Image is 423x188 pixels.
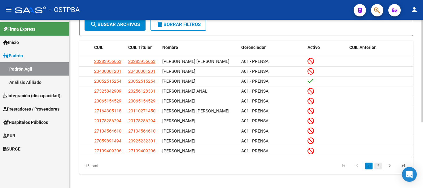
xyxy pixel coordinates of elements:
span: [PERSON_NAME] [162,79,195,84]
span: Borrar Filtros [156,22,201,27]
span: 20283956653 [94,59,121,64]
span: Buscar Archivos [90,22,140,27]
datatable-header-cell: Activo [305,41,347,54]
span: A01 - PRENSA [241,118,268,123]
span: A01 - PRENSA [241,59,268,64]
span: 27164305118 [94,108,121,113]
datatable-header-cell: CUIL [92,41,126,54]
span: 27104564610 [128,129,155,133]
span: A01 - PRENSA [241,98,268,103]
span: [PERSON_NAME] [162,118,195,123]
a: 2 [374,163,382,169]
span: Gerenciador [241,45,266,50]
span: Hospitales Públicos [3,119,48,126]
span: 20400001201 [128,69,155,74]
span: [PERSON_NAME] [162,69,195,74]
a: go to first page [338,163,350,169]
span: A01 - PRENSA [241,69,268,74]
span: A01 - PRENSA [241,79,268,84]
span: [PERSON_NAME] ANAL [162,89,207,94]
span: 23052515254 [128,79,155,84]
a: 1 [365,163,373,169]
span: 20925232301 [128,138,155,143]
button: Buscar Archivos [85,18,146,31]
span: A01 - PRENSA [241,129,268,133]
div: Open Intercom Messenger [402,167,417,182]
span: Nombre [162,45,178,50]
span: Activo [307,45,320,50]
datatable-header-cell: Gerenciador [239,41,305,54]
mat-icon: menu [5,6,12,13]
span: - OSTPBA [49,3,80,17]
datatable-header-cell: CUIL Anterior [347,41,413,54]
span: 23052515254 [94,79,121,84]
datatable-header-cell: CUIL Titular [126,41,160,54]
span: 20065154529 [94,98,121,103]
span: [PERSON_NAME] [162,148,195,153]
span: 27109409206 [94,148,121,153]
mat-icon: delete [156,21,164,28]
span: 20178286294 [128,118,155,123]
span: CUIL Titular [128,45,152,50]
span: CUIL Anterior [349,45,376,50]
span: 27325842909 [94,89,121,94]
datatable-header-cell: Nombre [160,41,239,54]
li: page 2 [373,161,383,171]
a: go to last page [397,163,409,169]
span: 20283956653 [128,59,155,64]
li: page 1 [364,161,373,171]
span: Prestadores / Proveedores [3,106,59,112]
span: Firma Express [3,26,35,33]
span: 20256128331 [128,89,155,94]
span: [PERSON_NAME] [162,138,195,143]
span: SURGE [3,146,20,152]
a: go to next page [384,163,395,169]
span: 27109409206 [128,148,155,153]
span: [PERSON_NAME] [PERSON_NAME] [162,108,229,113]
a: go to previous page [351,163,363,169]
span: A01 - PRENSA [241,89,268,94]
mat-icon: search [90,21,98,28]
span: A01 - PRENSA [241,108,268,113]
span: A01 - PRENSA [241,138,268,143]
span: [PERSON_NAME] [162,129,195,133]
span: SUR [3,132,15,139]
span: Padrón [3,52,23,59]
span: 20110271450 [128,108,155,113]
span: [PERSON_NAME] [162,98,195,103]
span: 27059891494 [94,138,121,143]
span: Integración (discapacidad) [3,92,60,99]
span: A01 - PRENSA [241,148,268,153]
mat-icon: person [411,6,418,13]
span: 20178286294 [94,118,121,123]
span: 27104564610 [94,129,121,133]
span: CUIL [94,45,103,50]
div: 15 total [79,158,145,174]
button: Borrar Filtros [150,18,206,31]
span: 20065154529 [128,98,155,103]
span: [PERSON_NAME] [PERSON_NAME] [162,59,229,64]
span: 20400001201 [94,69,121,74]
span: Inicio [3,39,19,46]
